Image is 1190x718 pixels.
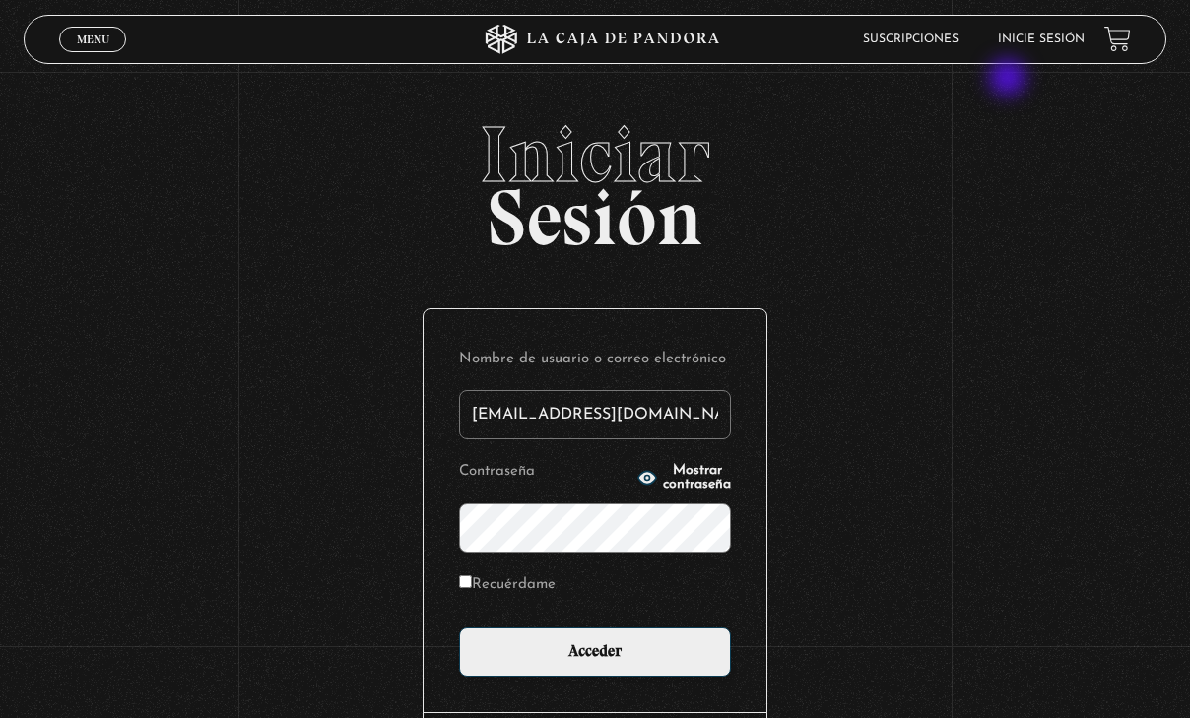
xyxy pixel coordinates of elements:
input: Recuérdame [459,575,472,588]
span: Iniciar [24,115,1166,194]
a: Inicie sesión [998,33,1085,45]
label: Nombre de usuario o correo electrónico [459,345,731,375]
label: Recuérdame [459,570,556,601]
button: Mostrar contraseña [637,464,731,491]
span: Mostrar contraseña [663,464,731,491]
input: Acceder [459,627,731,677]
a: View your shopping cart [1104,26,1131,52]
span: Cerrar [70,49,116,63]
h2: Sesión [24,115,1166,241]
span: Menu [77,33,109,45]
label: Contraseña [459,457,631,488]
a: Suscripciones [863,33,959,45]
